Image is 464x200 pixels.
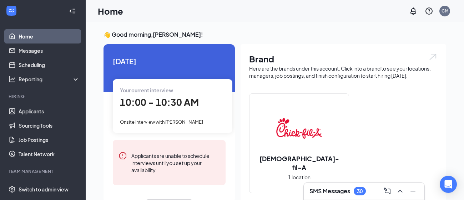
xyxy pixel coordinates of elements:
[409,187,417,195] svg: Minimize
[19,104,80,118] a: Applicants
[19,118,80,133] a: Sourcing Tools
[9,93,78,99] div: Hiring
[396,187,404,195] svg: ChevronUp
[113,56,226,67] span: [DATE]
[249,154,349,172] h2: [DEMOGRAPHIC_DATA]-fil-A
[383,187,392,195] svg: ComposeMessage
[120,96,199,108] span: 10:00 - 10:30 AM
[19,43,80,58] a: Messages
[19,58,80,72] a: Scheduling
[9,186,16,193] svg: Settings
[120,119,203,125] span: Onsite Interview with [PERSON_NAME]
[382,185,393,197] button: ComposeMessage
[8,7,15,14] svg: WorkstreamLogo
[19,133,80,147] a: Job Postings
[19,76,80,83] div: Reporting
[394,185,406,197] button: ChevronUp
[19,186,69,193] div: Switch to admin view
[9,168,78,174] div: Team Management
[69,7,76,15] svg: Collapse
[357,188,363,194] div: 30
[249,65,438,79] div: Here are the brands under this account. Click into a brand to see your locations, managers, job p...
[120,87,173,93] span: Your current interview
[288,173,311,181] span: 1 location
[118,152,127,160] svg: Error
[425,7,433,15] svg: QuestionInfo
[276,106,322,151] img: Chick-fil-A
[409,7,418,15] svg: Notifications
[98,5,123,17] h1: Home
[442,8,448,14] div: CM
[104,31,446,39] h3: 👋 Good morning, [PERSON_NAME] !
[131,152,220,174] div: Applicants are unable to schedule interviews until you set up your availability.
[309,187,350,195] h3: SMS Messages
[428,53,438,61] img: open.6027fd2a22e1237b5b06.svg
[249,53,438,65] h1: Brand
[407,185,419,197] button: Minimize
[440,176,457,193] div: Open Intercom Messenger
[19,147,80,161] a: Talent Network
[9,76,16,83] svg: Analysis
[19,29,80,43] a: Home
